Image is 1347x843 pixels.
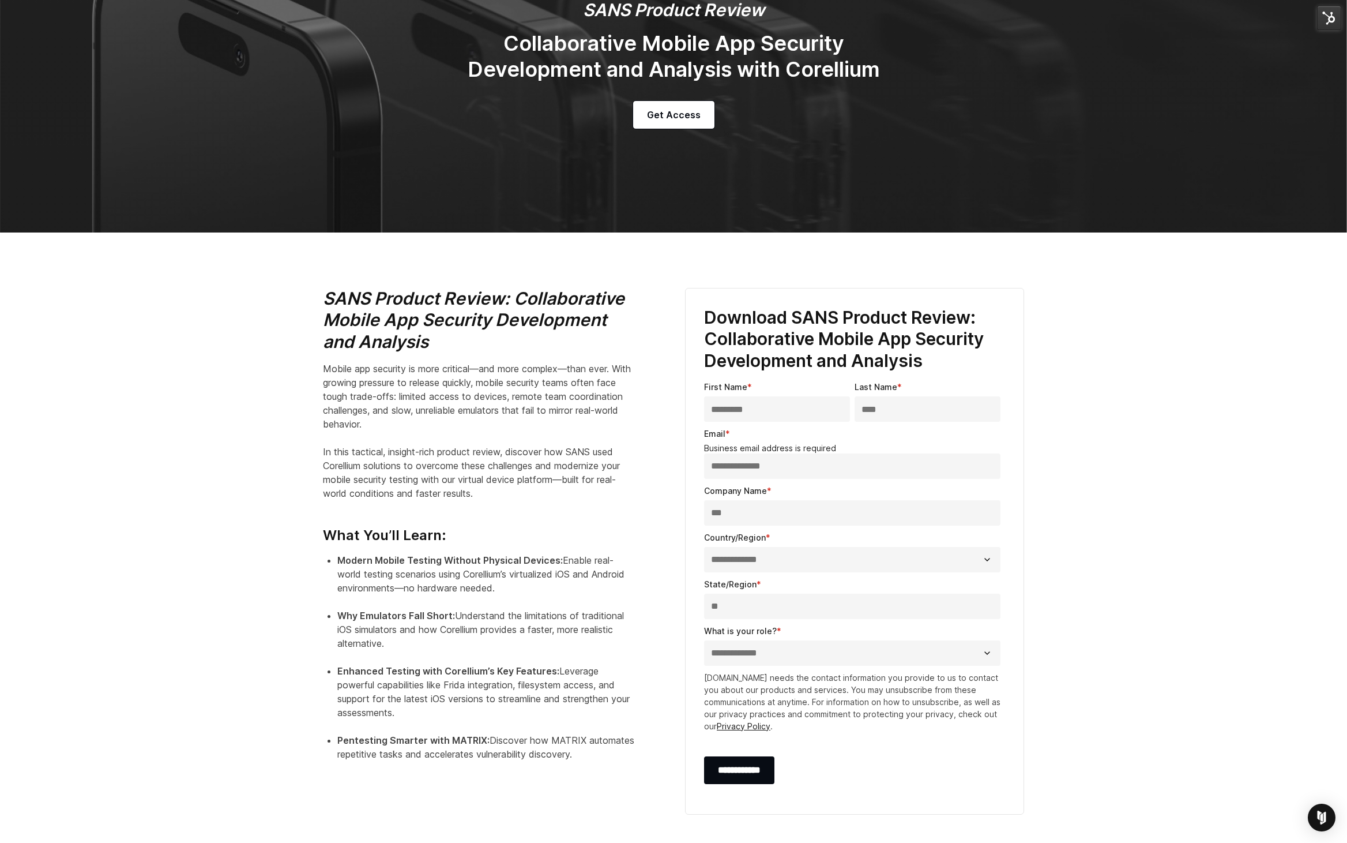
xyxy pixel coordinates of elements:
[337,610,455,621] strong: Why Emulators Fall Short:
[323,509,634,544] h4: What You’ll Learn:
[337,735,490,746] strong: Pentesting Smarter with MATRIX:
[704,579,757,589] span: State/Region
[337,609,634,664] li: Understand the limitations of traditional iOS simulators and how Corellium provides a faster, mor...
[704,486,767,496] span: Company Name
[717,721,770,731] a: Privacy Policy
[704,672,1005,732] p: [DOMAIN_NAME] needs the contact information you provide to us to contact you about our products a...
[443,31,904,83] h2: Collaborative Mobile App Security Development and Analysis with Corellium
[633,101,714,129] a: Get Access
[704,307,1005,372] h3: Download SANS Product Review: Collaborative Mobile App Security Development and Analysis
[647,108,701,122] span: Get Access
[337,664,634,733] li: Leverage powerful capabilities like Frida integration, filesystem access, and support for the lat...
[337,733,634,775] li: Discover how MATRIX automates repetitive tasks and accelerates vulnerability discovery.
[323,288,624,352] i: SANS Product Review: Collaborative Mobile App Security Development and Analysis
[704,443,1005,454] legend: Business email address is required
[704,626,777,636] span: What is your role?
[1308,804,1335,831] div: Open Intercom Messenger
[1317,6,1341,30] img: HubSpot Tools Menu Toggle
[855,382,897,392] span: Last Name
[337,665,559,677] strong: Enhanced Testing with Corellium’s Key Features:
[704,533,766,542] span: Country/Region
[337,554,563,566] strong: Modern Mobile Testing Without Physical Devices:
[704,382,747,392] span: First Name
[704,429,725,439] span: Email
[323,362,634,500] p: Mobile app security is more critical—and more complex—than ever. With growing pressure to release...
[337,553,634,609] li: Enable real-world testing scenarios using Corellium’s virtualized iOS and Android environments—no...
